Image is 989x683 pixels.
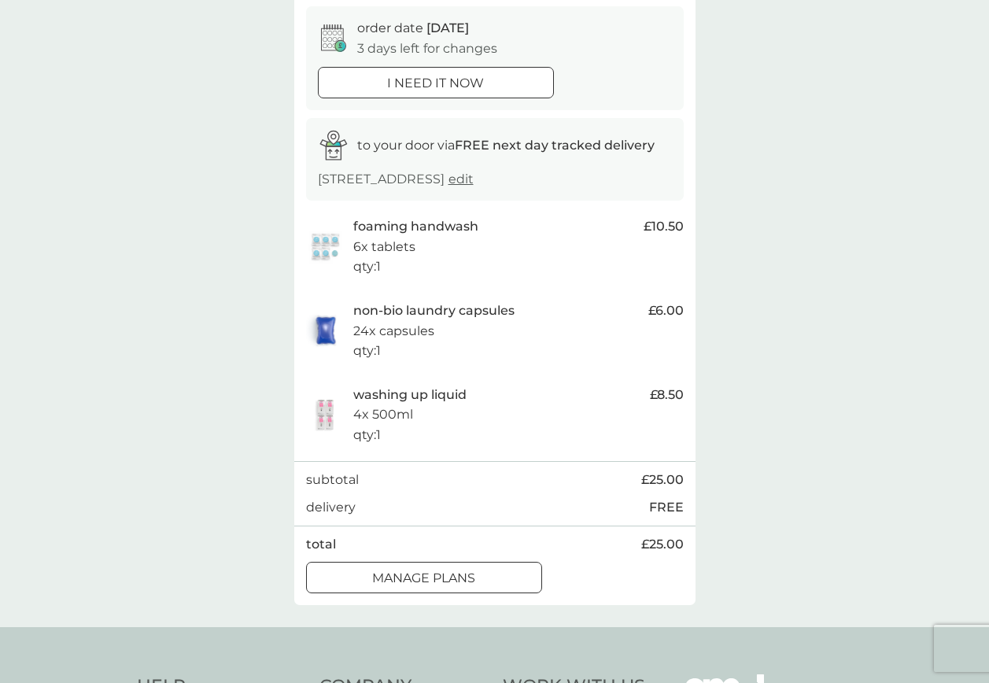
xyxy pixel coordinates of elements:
[353,321,434,341] p: 24x capsules
[372,568,475,589] p: manage plans
[644,216,684,237] span: £10.50
[650,385,684,405] span: £8.50
[353,237,415,257] p: 6x tablets
[648,301,684,321] span: £6.00
[318,67,554,98] button: i need it now
[353,385,467,405] p: washing up liquid
[357,39,497,59] p: 3 days left for changes
[306,497,356,518] p: delivery
[353,404,413,425] p: 4x 500ml
[426,20,469,35] span: [DATE]
[353,425,381,445] p: qty : 1
[357,18,469,39] p: order date
[649,497,684,518] p: FREE
[641,470,684,490] span: £25.00
[353,216,478,237] p: foaming handwash
[318,169,474,190] p: [STREET_ADDRESS]
[353,341,381,361] p: qty : 1
[353,301,515,321] p: non-bio laundry capsules
[387,73,484,94] p: i need it now
[357,138,655,153] span: to your door via
[306,470,359,490] p: subtotal
[353,257,381,277] p: qty : 1
[641,534,684,555] span: £25.00
[448,172,474,186] a: edit
[306,534,336,555] p: total
[306,562,542,593] button: manage plans
[455,138,655,153] strong: FREE next day tracked delivery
